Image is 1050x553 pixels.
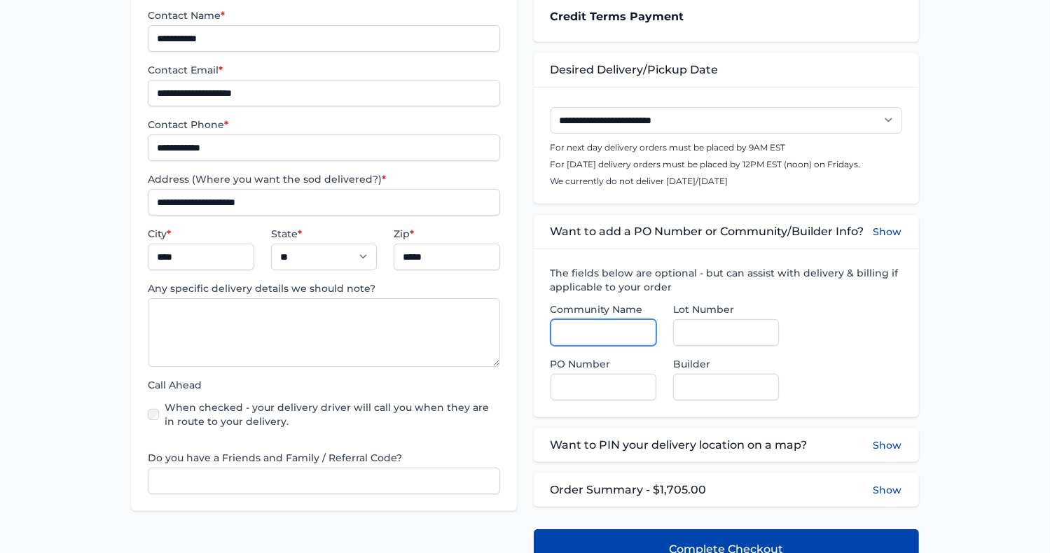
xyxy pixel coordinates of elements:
[148,227,254,241] label: City
[534,53,919,87] div: Desired Delivery/Pickup Date
[551,266,902,294] label: The fields below are optional - but can assist with delivery & billing if applicable to your order
[148,451,499,465] label: Do you have a Friends and Family / Referral Code?
[551,223,864,240] span: Want to add a PO Number or Community/Builder Info?
[673,302,779,316] label: Lot Number
[148,118,499,132] label: Contact Phone
[551,437,808,454] span: Want to PIN your delivery location on a map?
[551,357,656,371] label: PO Number
[873,223,902,240] button: Show
[148,378,499,392] label: Call Ahead
[165,400,499,428] label: When checked - your delivery driver will call you when they are in route to your delivery.
[551,142,902,153] p: For next day delivery orders must be placed by 9AM EST
[873,437,902,454] button: Show
[271,227,377,241] label: State
[673,357,779,371] label: Builder
[148,281,499,295] label: Any specific delivery details we should note?
[394,227,499,241] label: Zip
[148,8,499,22] label: Contact Name
[551,482,707,498] span: Order Summary - $1,705.00
[551,302,656,316] label: Community Name
[148,172,499,186] label: Address (Where you want the sod delivered?)
[148,63,499,77] label: Contact Email
[551,10,684,23] strong: Credit Terms Payment
[551,159,902,170] p: For [DATE] delivery orders must be placed by 12PM EST (noon) on Fridays.
[551,176,902,187] p: We currently do not deliver [DATE]/[DATE]
[873,483,902,497] button: Show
